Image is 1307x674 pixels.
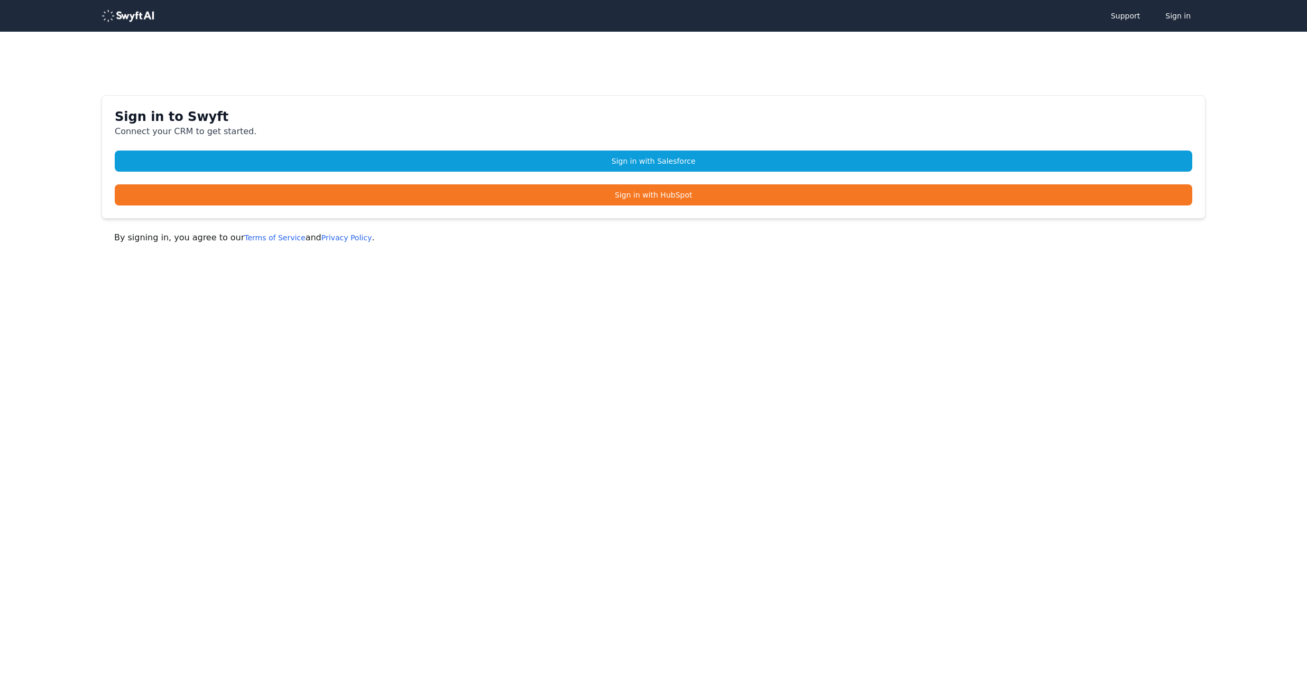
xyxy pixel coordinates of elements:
p: By signing in, you agree to our and . [114,231,1193,244]
a: Sign in with HubSpot [115,184,1192,205]
p: Connect your CRM to get started. [115,125,1192,138]
button: Sign in [1155,5,1201,26]
a: Sign in with Salesforce [115,151,1192,172]
a: Support [1100,5,1150,26]
a: Privacy Policy [321,233,372,242]
a: Terms of Service [244,233,305,242]
h1: Sign in to Swyft [115,108,1192,125]
img: logo-488353a97b7647c9773e25e94dd66c4536ad24f66c59206894594c5eb3334934.png [102,10,154,22]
